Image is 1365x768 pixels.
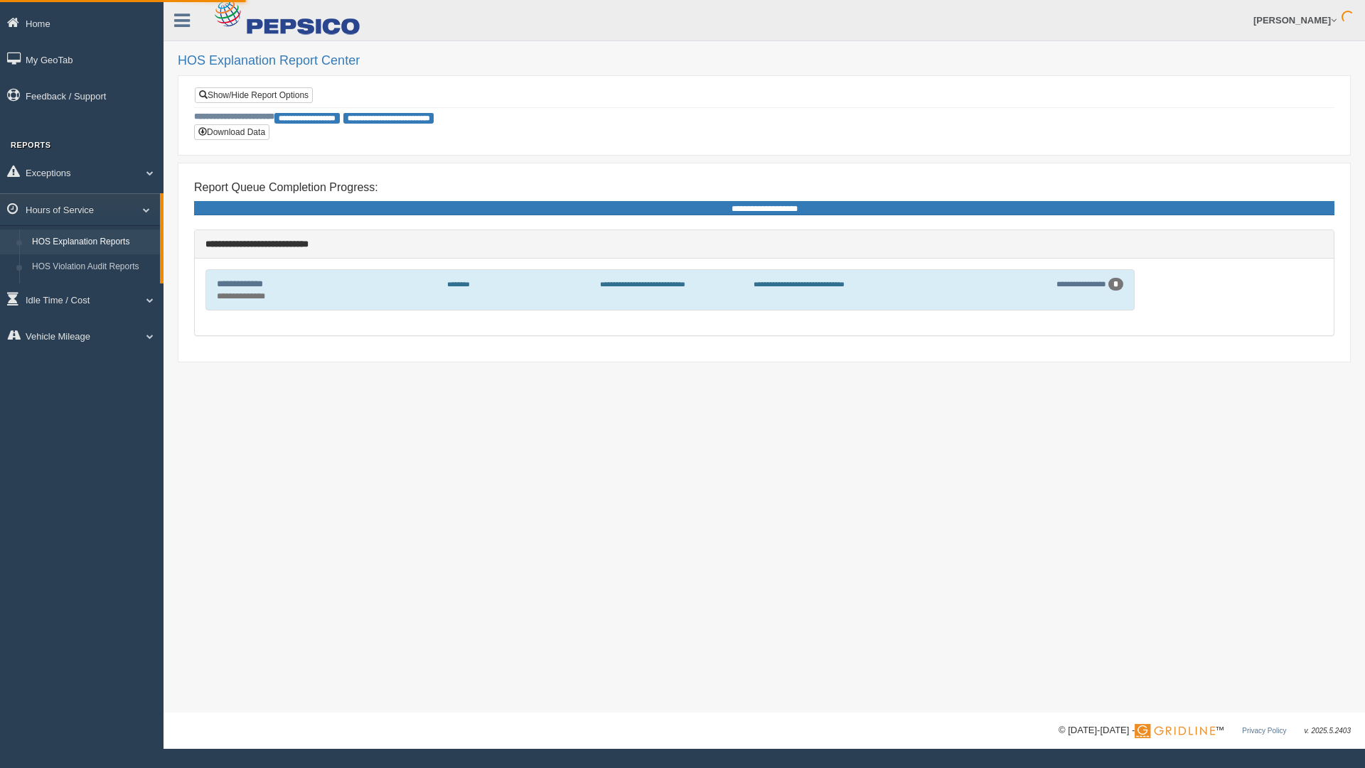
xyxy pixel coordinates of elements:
span: v. 2025.5.2403 [1305,727,1351,735]
h2: HOS Explanation Report Center [178,54,1351,68]
a: HOS Violations [26,280,160,305]
a: Show/Hide Report Options [195,87,313,103]
h4: Report Queue Completion Progress: [194,181,1334,194]
a: Privacy Policy [1242,727,1286,735]
div: © [DATE]-[DATE] - ™ [1059,723,1351,738]
a: HOS Violation Audit Reports [26,254,160,280]
a: HOS Explanation Reports [26,229,160,255]
img: Gridline [1135,724,1215,738]
button: Download Data [194,124,269,140]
